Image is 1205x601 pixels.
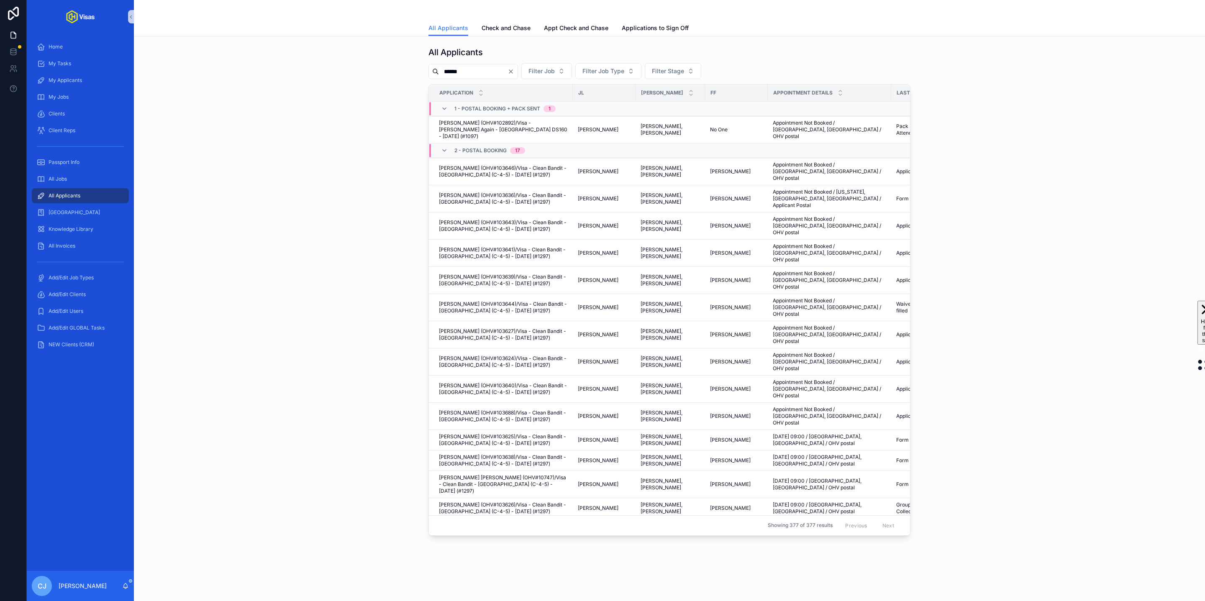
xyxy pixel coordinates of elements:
[710,331,751,338] span: [PERSON_NAME]
[641,433,700,447] a: [PERSON_NAME], [PERSON_NAME]
[32,205,129,220] a: [GEOGRAPHIC_DATA]
[578,195,618,202] span: [PERSON_NAME]
[575,63,641,79] button: Select Button
[544,20,608,37] a: Appt Check and Chase
[641,165,700,178] span: [PERSON_NAME], [PERSON_NAME]
[641,301,700,314] span: [PERSON_NAME], [PERSON_NAME]
[439,454,568,467] a: [PERSON_NAME] (OHV#103638)/Visa - Clean Bandit - [GEOGRAPHIC_DATA] (C-4-5) - [DATE] (#1297)
[641,382,700,396] span: [PERSON_NAME], [PERSON_NAME]
[710,222,751,229] span: [PERSON_NAME]
[641,355,700,368] a: [PERSON_NAME], [PERSON_NAME]
[32,73,129,88] a: My Applicants
[49,308,83,315] span: Add/Edit Users
[710,126,728,133] span: No One
[578,304,618,311] span: [PERSON_NAME]
[710,413,763,419] a: [PERSON_NAME]
[32,90,129,105] a: My Jobs
[578,481,618,488] span: [PERSON_NAME]
[578,437,631,443] a: [PERSON_NAME]
[896,413,956,419] a: Application form filled
[773,243,886,263] a: Appointment Not Booked / [GEOGRAPHIC_DATA], [GEOGRAPHIC_DATA] / OHV postal
[773,161,886,182] span: Appointment Not Booked / [GEOGRAPHIC_DATA], [GEOGRAPHIC_DATA] / OHV postal
[710,386,763,392] a: [PERSON_NAME]
[773,478,886,491] a: [DATE] 09:00 / [GEOGRAPHIC_DATA], [GEOGRAPHIC_DATA] / OHV postal
[439,433,568,447] a: [PERSON_NAME] (OHV#103625)/Visa - Clean Bandit - [GEOGRAPHIC_DATA] (C-4-5) - [DATE] (#1297)
[896,413,948,419] span: Application form filled
[710,304,763,311] a: [PERSON_NAME]
[710,250,763,256] a: [PERSON_NAME]
[439,474,568,494] a: [PERSON_NAME] [PERSON_NAME] (OHV#10747)/Visa - Clean Bandit - [GEOGRAPHIC_DATA] (C-4-5) - [DATE] ...
[896,437,956,443] a: Form finalised
[896,331,948,338] span: Application form filled
[49,243,75,249] span: All Invoices
[896,277,948,284] span: Application form filled
[439,328,568,341] span: [PERSON_NAME] (OHV#103627)/Visa - Clean Bandit - [GEOGRAPHIC_DATA] (C-4-5) - [DATE] (#1297)
[428,46,483,58] h1: All Applicants
[49,291,86,298] span: Add/Edit Clients
[439,501,568,515] a: [PERSON_NAME] (OHV#103626)/Visa - Clean Bandit - [GEOGRAPHIC_DATA] (C-4-5) - [DATE] (#1297)
[710,277,751,284] span: [PERSON_NAME]
[32,123,129,138] a: Client Reps
[773,325,886,345] a: Appointment Not Booked / [GEOGRAPHIC_DATA], [GEOGRAPHIC_DATA] / OHV postal
[578,505,631,511] a: [PERSON_NAME]
[773,379,886,399] a: Appointment Not Booked / [GEOGRAPHIC_DATA], [GEOGRAPHIC_DATA] / OHV postal
[641,454,700,467] a: [PERSON_NAME], [PERSON_NAME]
[439,355,568,368] span: [PERSON_NAME] (OHV#103624)/Visa - Clean Bandit - [GEOGRAPHIC_DATA] (C-4-5) - [DATE] (#1297)
[710,505,751,511] span: [PERSON_NAME]
[896,195,956,202] a: Form finalised
[49,110,65,117] span: Clients
[641,478,700,491] span: [PERSON_NAME], [PERSON_NAME]
[896,501,956,515] a: Group/Individual Collection form filled
[896,168,956,175] a: Application form filled
[32,39,129,54] a: Home
[641,409,700,423] span: [PERSON_NAME], [PERSON_NAME]
[578,331,631,338] a: [PERSON_NAME]
[578,505,618,511] span: [PERSON_NAME]
[641,123,700,136] a: [PERSON_NAME], [PERSON_NAME]
[49,341,94,348] span: NEW Clients (CRM)
[578,250,631,256] a: [PERSON_NAME]
[439,192,568,205] a: [PERSON_NAME] (OHV#103636)/Visa - Clean Bandit - [GEOGRAPHIC_DATA] (C-4-5) - [DATE] (#1297)
[578,457,631,464] a: [PERSON_NAME]
[773,501,886,515] a: [DATE] 09:00 / [GEOGRAPHIC_DATA], [GEOGRAPHIC_DATA] / OHV postal
[710,277,763,284] a: [PERSON_NAME]
[32,320,129,335] a: Add/Edit GLOBAL Tasks
[896,481,930,488] span: Form finalised
[897,90,925,96] span: Last Task
[896,457,930,464] span: Form finalised
[32,238,129,253] a: All Invoices
[49,159,79,166] span: Passport Info
[439,409,568,423] span: [PERSON_NAME] (OHV#103688)/Visa - Clean Bandit - [GEOGRAPHIC_DATA] (C-4-5) - [DATE] (#1297)
[32,287,129,302] a: Add/Edit Clients
[773,120,886,140] a: Appointment Not Booked / [GEOGRAPHIC_DATA], [GEOGRAPHIC_DATA] / OHV postal
[439,120,568,140] a: [PERSON_NAME] (OHV#102892)/Visa - [PERSON_NAME] Again - [GEOGRAPHIC_DATA] DS160 - [DATE] (#1097)
[38,581,46,591] span: CJ
[578,358,631,365] a: [PERSON_NAME]
[896,277,956,284] a: Application form filled
[710,505,763,511] a: [PERSON_NAME]
[439,274,568,287] span: [PERSON_NAME] (OHV#103639)/Visa - Clean Bandit - [GEOGRAPHIC_DATA] (C-4-5) - [DATE] (#1297)
[32,222,129,237] a: Knowledge Library
[710,304,751,311] span: [PERSON_NAME]
[710,126,763,133] a: No One
[578,222,618,229] span: [PERSON_NAME]
[439,382,568,396] a: [PERSON_NAME] (OHV#103640)/Visa - Clean Bandit - [GEOGRAPHIC_DATA] (C-4-5) - [DATE] (#1297)
[578,277,618,284] span: [PERSON_NAME]
[896,358,956,365] a: Application form filled
[896,195,930,202] span: Form finalised
[27,33,134,363] div: scrollable content
[641,219,700,233] a: [PERSON_NAME], [PERSON_NAME]
[578,126,631,133] a: [PERSON_NAME]
[32,56,129,71] a: My Tasks
[641,246,700,260] span: [PERSON_NAME], [PERSON_NAME]
[710,222,763,229] a: [PERSON_NAME]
